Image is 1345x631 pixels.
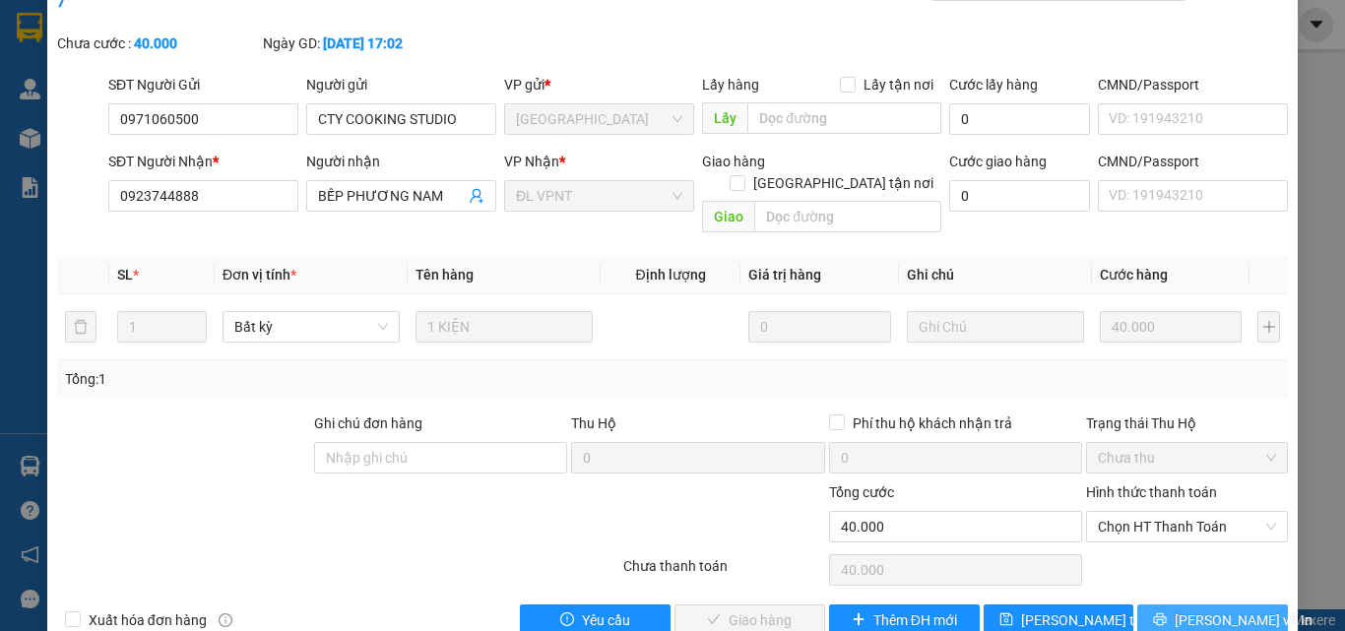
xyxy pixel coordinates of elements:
[165,94,271,118] li: (c) 2017
[516,181,682,211] span: ĐL VPNT
[1086,484,1217,500] label: Hình thức thanh toán
[234,312,388,342] span: Bất kỳ
[108,74,298,95] div: SĐT Người Gửi
[899,256,1092,294] th: Ghi chú
[65,368,521,390] div: Tổng: 1
[1153,612,1167,628] span: printer
[25,25,123,123] img: logo.jpg
[1100,311,1242,343] input: 0
[306,74,496,95] div: Người gửi
[504,154,559,169] span: VP Nhận
[469,188,484,204] span: user-add
[949,77,1038,93] label: Cước lấy hàng
[165,75,271,91] b: [DOMAIN_NAME]
[873,609,957,631] span: Thêm ĐH mới
[754,201,941,232] input: Dọc đường
[1098,443,1276,473] span: Chưa thu
[416,267,474,283] span: Tên hàng
[314,442,567,473] input: Ghi chú đơn hàng
[829,484,894,500] span: Tổng cước
[81,609,215,631] span: Xuất hóa đơn hàng
[635,267,705,283] span: Định lượng
[1098,151,1288,172] div: CMND/Passport
[621,555,827,590] div: Chưa thanh toán
[219,613,232,627] span: info-circle
[745,172,941,194] span: [GEOGRAPHIC_DATA] tận nơi
[1100,267,1168,283] span: Cước hàng
[25,127,102,254] b: Phúc An Express
[65,311,96,343] button: delete
[117,267,133,283] span: SL
[1257,311,1280,343] button: plus
[1175,609,1313,631] span: [PERSON_NAME] và In
[560,612,574,628] span: exclamation-circle
[747,102,941,134] input: Dọc đường
[748,267,821,283] span: Giá trị hàng
[1098,512,1276,541] span: Chọn HT Thanh Toán
[134,35,177,51] b: 40.000
[856,74,941,95] span: Lấy tận nơi
[845,412,1020,434] span: Phí thu hộ khách nhận trả
[702,77,759,93] span: Lấy hàng
[582,609,630,631] span: Yêu cầu
[702,154,765,169] span: Giao hàng
[571,415,616,431] span: Thu Hộ
[314,415,422,431] label: Ghi chú đơn hàng
[852,612,865,628] span: plus
[702,102,747,134] span: Lấy
[504,74,694,95] div: VP gửi
[949,154,1047,169] label: Cước giao hàng
[214,25,261,72] img: logo.jpg
[1086,412,1288,434] div: Trạng thái Thu Hộ
[1098,74,1288,95] div: CMND/Passport
[907,311,1084,343] input: Ghi Chú
[306,151,496,172] div: Người nhận
[323,35,403,51] b: [DATE] 17:02
[263,32,465,54] div: Ngày GD:
[702,201,754,232] span: Giao
[121,29,195,121] b: Gửi khách hàng
[108,151,298,172] div: SĐT Người Nhận
[748,311,890,343] input: 0
[949,180,1090,212] input: Cước giao hàng
[516,104,682,134] span: ĐL Quận 1
[416,311,593,343] input: VD: Bàn, Ghế
[1021,609,1179,631] span: [PERSON_NAME] thay đổi
[223,267,296,283] span: Đơn vị tính
[949,103,1090,135] input: Cước lấy hàng
[57,32,259,54] div: Chưa cước :
[999,612,1013,628] span: save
